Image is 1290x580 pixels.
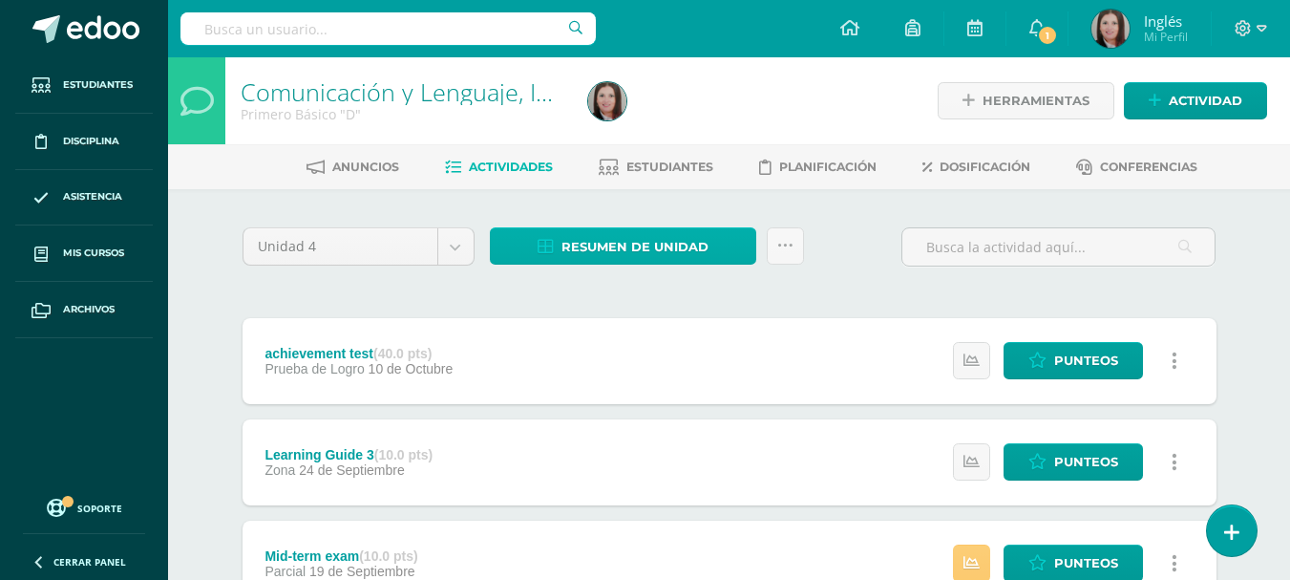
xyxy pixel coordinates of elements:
[264,361,364,376] span: Prueba de Logro
[938,82,1114,119] a: Herramientas
[241,105,565,123] div: Primero Básico 'D'
[373,346,432,361] strong: (40.0 pts)
[63,134,119,149] span: Disciplina
[63,77,133,93] span: Estudiantes
[561,229,708,265] span: Resumen de unidad
[15,282,153,338] a: Archivos
[759,152,877,183] a: Planificación
[369,361,454,376] span: 10 de Octubre
[15,114,153,170] a: Disciplina
[299,462,405,478] span: 24 de Septiembre
[264,447,433,462] div: Learning Guide 3
[445,152,553,183] a: Actividades
[599,152,713,183] a: Estudiantes
[1144,29,1188,45] span: Mi Perfil
[626,160,713,174] span: Estudiantes
[1124,82,1267,119] a: Actividad
[902,228,1215,266] input: Busca la actividad aquí...
[1054,444,1118,480] span: Punteos
[1076,152,1197,183] a: Conferencias
[983,83,1089,118] span: Herramientas
[922,152,1030,183] a: Dosificación
[180,12,596,45] input: Busca un usuario...
[77,502,122,515] span: Soporte
[779,160,877,174] span: Planificación
[1037,25,1058,46] span: 1
[1091,10,1130,48] img: e03ec1ec303510e8e6f60bf4728ca3bf.png
[63,189,122,204] span: Asistencia
[940,160,1030,174] span: Dosificación
[63,302,115,317] span: Archivos
[1169,83,1242,118] span: Actividad
[264,346,453,361] div: achievement test
[1144,11,1188,31] span: Inglés
[264,548,417,564] div: Mid-term exam
[1054,343,1118,378] span: Punteos
[264,462,295,478] span: Zona
[23,494,145,520] a: Soporte
[359,548,417,564] strong: (10.0 pts)
[264,564,306,579] span: Parcial
[243,228,474,265] a: Unidad 4
[469,160,553,174] span: Actividades
[1100,160,1197,174] span: Conferencias
[15,170,153,226] a: Asistencia
[15,57,153,114] a: Estudiantes
[15,226,153,282] a: Mis cursos
[241,78,565,105] h1: Comunicación y Lenguaje, Idioma Extranjero Inglés
[1004,342,1143,379] a: Punteos
[241,75,793,108] a: Comunicación y Lenguaje, Idioma Extranjero Inglés
[309,564,415,579] span: 19 de Septiembre
[1004,443,1143,481] a: Punteos
[258,228,423,265] span: Unidad 4
[490,227,756,265] a: Resumen de unidad
[332,160,399,174] span: Anuncios
[53,555,126,569] span: Cerrar panel
[588,82,626,120] img: e03ec1ec303510e8e6f60bf4728ca3bf.png
[374,447,433,462] strong: (10.0 pts)
[63,246,124,261] span: Mis cursos
[307,152,399,183] a: Anuncios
